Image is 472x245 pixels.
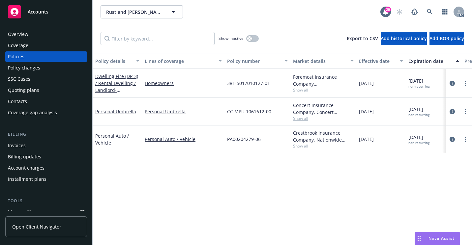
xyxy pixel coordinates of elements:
[385,7,391,13] div: 20
[5,96,87,107] a: Contacts
[293,129,354,143] div: Crestbrook Insurance Company, Nationwide Private Client
[5,107,87,118] a: Coverage gap analysis
[5,151,87,162] a: Billing updates
[5,51,87,62] a: Policies
[293,143,354,149] span: Show all
[359,58,396,65] div: Effective date
[28,9,48,14] span: Accounts
[5,3,87,21] a: Accounts
[227,80,270,87] span: 381-5017010127-01
[347,32,378,45] button: Export to CSV
[408,84,429,89] div: non-recurring
[8,40,28,51] div: Coverage
[12,223,61,230] span: Open Client Navigator
[101,5,183,18] button: Rust and [PERSON_NAME]
[219,36,244,41] span: Show inactive
[5,85,87,95] a: Quoting plans
[293,73,354,87] div: Foremost Insurance Company [GEOGRAPHIC_DATA], [US_STATE], Foremost Insurance
[145,136,222,143] a: Personal Auto / Vehicle
[5,131,87,138] div: Billing
[8,63,40,73] div: Policy changes
[145,58,215,65] div: Lines of coverage
[448,135,456,143] a: circleInformation
[95,108,136,115] a: Personal Umbrella
[95,133,129,146] a: Personal Auto / Vehicle
[359,80,374,87] span: [DATE]
[408,141,429,145] div: non-recurring
[8,174,46,184] div: Installment plans
[448,79,456,87] a: circleInformation
[461,108,469,116] a: more
[429,35,464,41] span: Add BOR policy
[429,32,464,45] button: Add BOR policy
[5,198,87,204] div: Tools
[8,163,44,173] div: Account charges
[408,77,429,89] span: [DATE]
[5,140,87,151] a: Invoices
[8,96,27,107] div: Contacts
[293,102,354,116] div: Concert Insurance Company, Concert Insurance Company
[8,140,26,151] div: Invoices
[106,9,163,15] span: Rust and [PERSON_NAME]
[8,85,39,95] div: Quoting plans
[8,207,36,217] div: Manage files
[406,53,462,69] button: Expiration date
[428,235,455,241] span: Nova Assist
[423,5,436,18] a: Search
[408,134,429,145] span: [DATE]
[5,163,87,173] a: Account charges
[227,108,271,115] span: CC MPU 1061612-00
[293,116,354,121] span: Show all
[5,207,87,217] a: Manage files
[415,232,460,245] button: Nova Assist
[95,58,132,65] div: Policy details
[381,32,427,45] button: Add historical policy
[408,113,429,117] div: non-recurring
[381,35,427,41] span: Add historical policy
[142,53,224,69] button: Lines of coverage
[227,136,261,143] span: PA00204279-06
[461,135,469,143] a: more
[5,174,87,184] a: Installment plans
[101,32,215,45] input: Filter by keyword...
[8,74,30,84] div: SSC Cases
[5,74,87,84] a: SSC Cases
[8,29,28,40] div: Overview
[145,108,222,115] a: Personal Umbrella
[93,53,142,69] button: Policy details
[408,58,452,65] div: Expiration date
[347,35,378,41] span: Export to CSV
[359,108,374,115] span: [DATE]
[293,87,354,93] span: Show all
[8,107,57,118] div: Coverage gap analysis
[5,40,87,51] a: Coverage
[438,5,452,18] a: Switch app
[95,73,138,100] a: Dwelling Fire (DP-3) / Rental Dwelling / Landlord
[227,58,280,65] div: Policy number
[408,5,421,18] a: Report a Bug
[8,51,24,62] div: Policies
[5,29,87,40] a: Overview
[461,79,469,87] a: more
[145,80,222,87] a: Homeowners
[8,151,41,162] div: Billing updates
[5,63,87,73] a: Policy changes
[359,136,374,143] span: [DATE]
[95,87,137,100] span: - [STREET_ADDRESS]
[393,5,406,18] a: Start snowing
[224,53,290,69] button: Policy number
[448,108,456,116] a: circleInformation
[290,53,356,69] button: Market details
[415,232,423,245] div: Drag to move
[293,58,346,65] div: Market details
[408,106,429,117] span: [DATE]
[356,53,406,69] button: Effective date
